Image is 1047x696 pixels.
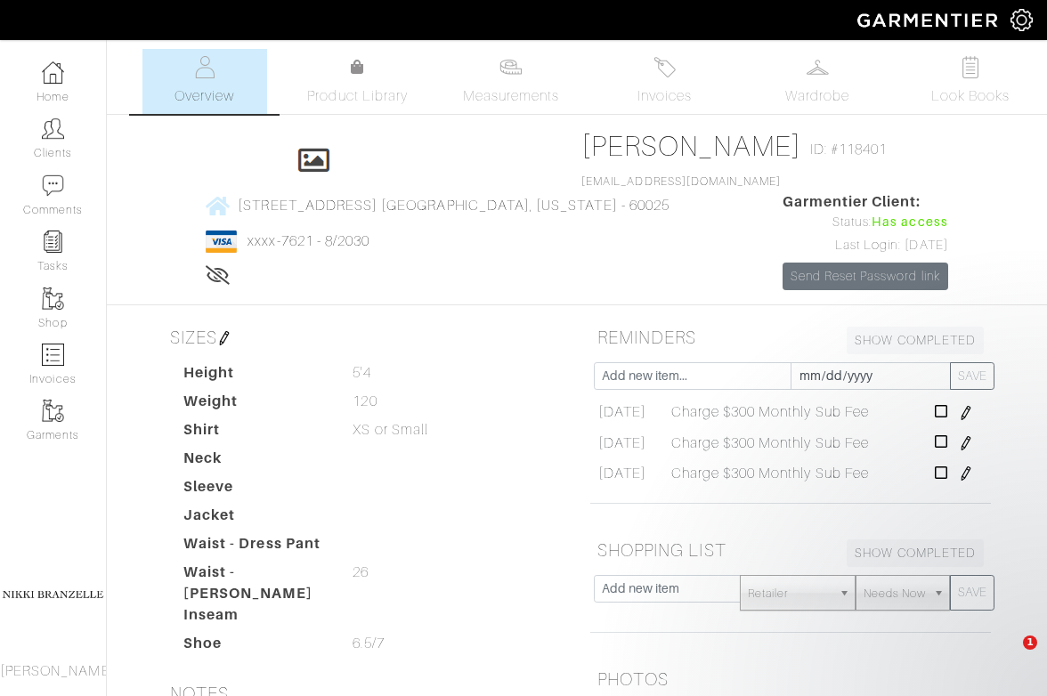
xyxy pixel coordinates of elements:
span: Look Books [931,85,1010,107]
span: Measurements [463,85,560,107]
span: [DATE] [598,401,646,423]
iframe: Intercom live chat [986,635,1029,678]
span: Has access [872,213,948,232]
img: reminder-icon-8004d30b9f0a5d33ae49ab947aed9ed385cf756f9e5892f1edd6e32f2345188e.png [42,231,64,253]
h5: REMINDERS [590,320,991,355]
a: Measurements [449,49,574,114]
span: Garmentier Client: [783,191,948,213]
span: [DATE] [598,433,646,454]
img: todo-9ac3debb85659649dc8f770b8b6100bb5dab4b48dedcbae339e5042a72dfd3cc.svg [960,56,982,78]
a: xxxx-7621 - 8/2030 [248,233,369,249]
img: visa-934b35602734be37eb7d5d7e5dbcd2044c359bf20a24dc3361ca3fa54326a8a7.png [206,231,237,253]
a: Send Reset Password link [783,263,948,290]
div: Status: [783,213,948,232]
span: 26 [353,562,369,583]
span: Overview [174,85,234,107]
img: garments-icon-b7da505a4dc4fd61783c78ac3ca0ef83fa9d6f193b1c9dc38574b1d14d53ca28.png [42,287,64,310]
a: Wardrobe [755,49,880,114]
span: [STREET_ADDRESS] [GEOGRAPHIC_DATA], [US_STATE] - 60025 [238,198,670,214]
img: gear-icon-white-bd11855cb880d31180b6d7d6211b90ccbf57a29d726f0c71d8c61bd08dd39cc2.png [1010,9,1033,31]
img: orders-27d20c2124de7fd6de4e0e44c1d41de31381a507db9b33961299e4e07d508b8c.svg [653,56,676,78]
img: pen-cf24a1663064a2ec1b9c1bd2387e9de7a2fa800b781884d57f21acf72779bad2.png [959,466,973,481]
img: measurements-466bbee1fd09ba9460f595b01e5d73f9e2bff037440d3c8f018324cb6cdf7a4a.svg [499,56,522,78]
span: ID: #118401 [810,139,888,160]
a: [EMAIL_ADDRESS][DOMAIN_NAME] [581,175,781,188]
dt: Waist - [PERSON_NAME] [170,562,339,604]
a: SHOW COMPLETED [847,327,984,354]
a: Product Library [296,57,420,107]
span: Charge $300 Monthly Sub Fee [671,463,869,484]
span: [DATE] [598,463,646,484]
dt: Sleeve [170,476,339,505]
span: Charge $300 Monthly Sub Fee [671,401,869,423]
dt: Shirt [170,419,339,448]
dt: Height [170,362,339,391]
a: [STREET_ADDRESS] [GEOGRAPHIC_DATA], [US_STATE] - 60025 [206,194,670,216]
img: dashboard-icon-dbcd8f5a0b271acd01030246c82b418ddd0df26cd7fceb0bd07c9910d44c42f6.png [42,61,64,84]
a: Overview [142,49,267,114]
dt: Waist - Dress Pant [170,533,339,562]
img: clients-icon-6bae9207a08558b7cb47a8932f037763ab4055f8c8b6bfacd5dc20c3e0201464.png [42,117,64,140]
input: Add new item [594,575,741,603]
span: Wardrobe [785,85,849,107]
dt: Inseam [170,604,339,633]
span: 120 [353,391,377,412]
h5: SHOPPING LIST [590,532,991,568]
input: Add new item... [594,362,791,390]
img: comment-icon-a0a6a9ef722e966f86d9cbdc48e553b5cf19dbc54f86b18d962a5391bc8f6eb6.png [42,174,64,197]
dt: Shoe [170,633,339,661]
a: Invoices [602,49,726,114]
img: basicinfo-40fd8af6dae0f16599ec9e87c0ef1c0a1fdea2edbe929e3d69a839185d80c458.svg [193,56,215,78]
span: Charge $300 Monthly Sub Fee [671,433,869,454]
h5: SIZES [163,320,564,355]
span: 5'4 [353,362,370,384]
img: garmentier-logo-header-white-b43fb05a5012e4ada735d5af1a66efaba907eab6374d6393d1fbf88cb4ef424d.png [848,4,1010,36]
img: pen-cf24a1663064a2ec1b9c1bd2387e9de7a2fa800b781884d57f21acf72779bad2.png [959,436,973,450]
button: SAVE [950,362,994,390]
div: Last Login: [DATE] [783,236,948,255]
span: 1 [1023,635,1037,650]
img: garments-icon-b7da505a4dc4fd61783c78ac3ca0ef83fa9d6f193b1c9dc38574b1d14d53ca28.png [42,400,64,422]
span: 6.5/7 [353,633,384,654]
dt: Weight [170,391,339,419]
img: wardrobe-487a4870c1b7c33e795ec22d11cfc2ed9d08956e64fb3008fe2437562e282088.svg [807,56,829,78]
img: orders-icon-0abe47150d42831381b5fb84f609e132dff9fe21cb692f30cb5eec754e2cba89.png [42,344,64,366]
img: pen-cf24a1663064a2ec1b9c1bd2387e9de7a2fa800b781884d57f21acf72779bad2.png [959,406,973,420]
a: [PERSON_NAME] [581,130,801,162]
dt: Neck [170,448,339,476]
img: pen-cf24a1663064a2ec1b9c1bd2387e9de7a2fa800b781884d57f21acf72779bad2.png [217,331,231,345]
dt: Jacket [170,505,339,533]
span: Product Library [307,85,408,107]
a: Look Books [908,49,1033,114]
span: Invoices [637,85,692,107]
span: XS or Small [353,419,428,441]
